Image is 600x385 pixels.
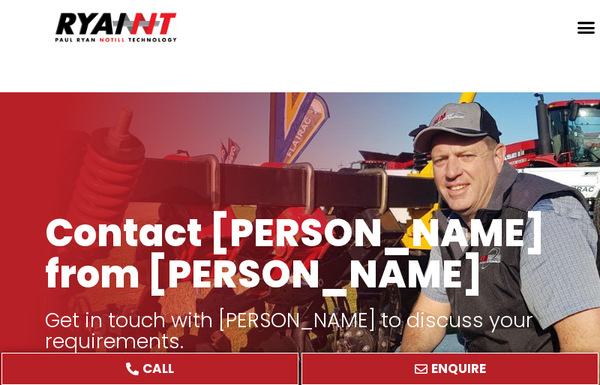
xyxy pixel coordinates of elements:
[45,310,555,352] p: Get in touch with [PERSON_NAME] to discuss your requirements.
[142,362,174,375] span: CALL
[431,362,486,375] span: ENQUIRE
[301,353,598,385] a: ENQUIRE
[52,8,180,47] img: Ryan NT logo
[45,212,555,295] h1: Contact [PERSON_NAME] from [PERSON_NAME]
[1,353,298,385] a: CALL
